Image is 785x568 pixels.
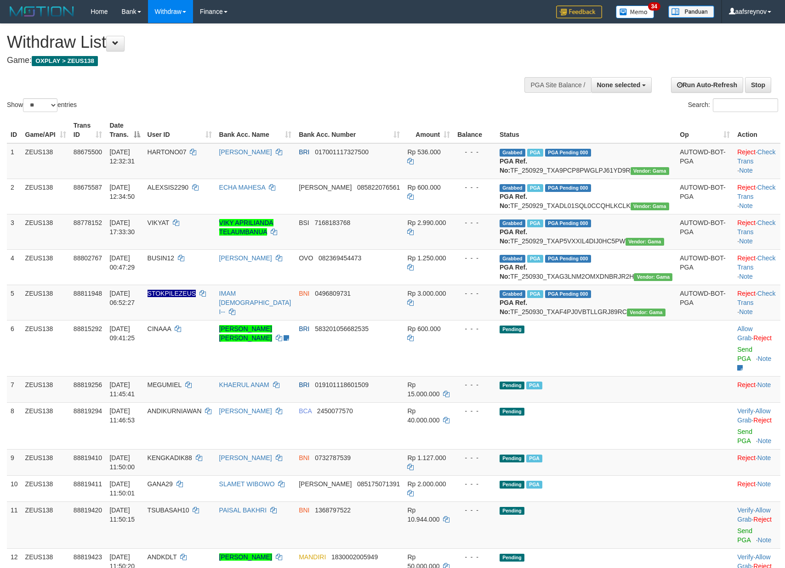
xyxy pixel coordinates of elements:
[737,454,756,461] a: Reject
[407,254,446,262] span: Rp 1.250.000
[737,346,752,362] a: Send PGA
[109,184,135,200] span: [DATE] 12:34:50
[299,506,309,514] span: BNI
[22,402,70,449] td: ZEUS138
[315,454,351,461] span: Copy 0732787539 to clipboard
[22,143,70,179] td: ZEUS138
[737,506,770,523] span: ·
[496,143,676,179] td: TF_250929_TXA9PCP8PWGLPJ61YD9R
[737,254,756,262] a: Reject
[500,193,527,209] b: PGA Ref. No:
[7,117,22,143] th: ID
[22,179,70,214] td: ZEUS138
[407,325,440,332] span: Rp 600.000
[7,214,22,249] td: 3
[500,554,524,562] span: Pending
[22,285,70,320] td: ZEUS138
[739,167,753,174] a: Note
[734,249,780,285] td: · ·
[219,454,272,461] a: [PERSON_NAME]
[219,480,275,488] a: SLAMET WIBOWO
[70,117,106,143] th: Trans ID: activate to sort column ascending
[219,553,272,561] a: [PERSON_NAME]
[457,183,492,192] div: - - -
[737,407,770,424] a: Allow Grab
[148,290,196,297] span: Nama rekening ada tanda titik/strip, harap diedit
[457,453,492,462] div: - - -
[457,218,492,227] div: - - -
[7,449,22,475] td: 9
[148,325,171,332] span: CINAAA
[357,480,400,488] span: Copy 085175071391 to clipboard
[299,184,352,191] span: [PERSON_NAME]
[457,406,492,416] div: - - -
[299,254,313,262] span: OVO
[500,507,524,515] span: Pending
[148,506,189,514] span: TSUBASAH10
[457,380,492,389] div: - - -
[616,6,654,18] img: Button%20Memo.svg
[23,98,57,112] select: Showentries
[299,219,309,226] span: BSI
[109,381,135,398] span: [DATE] 11:45:41
[500,326,524,333] span: Pending
[74,254,102,262] span: 88802767
[454,117,496,143] th: Balance
[7,320,22,376] td: 6
[527,255,543,263] span: Marked by aafsreyleap
[7,285,22,320] td: 5
[74,506,102,514] span: 88819420
[109,325,135,342] span: [DATE] 09:41:25
[299,148,309,156] span: BRI
[74,325,102,332] span: 88815292
[737,381,756,388] a: Reject
[500,455,524,462] span: Pending
[109,254,135,271] span: [DATE] 00:47:29
[219,407,272,415] a: [PERSON_NAME]
[317,407,353,415] span: Copy 2450077570 to clipboard
[295,117,404,143] th: Bank Acc. Number: activate to sort column ascending
[500,157,527,174] b: PGA Ref. No:
[457,506,492,515] div: - - -
[734,179,780,214] td: · ·
[648,2,660,11] span: 34
[219,506,267,514] a: PAISAL BAKHRI
[109,219,135,236] span: [DATE] 17:33:30
[457,479,492,489] div: - - -
[7,501,22,548] td: 11
[753,416,772,424] a: Reject
[527,219,543,227] span: Marked by aafchomsokheang
[737,407,753,415] a: Verify
[737,290,775,306] a: Check Trans
[357,184,400,191] span: Copy 085822076561 to clipboard
[545,184,591,192] span: PGA Pending
[219,325,272,342] a: [PERSON_NAME] [PERSON_NAME]
[734,320,780,376] td: ·
[299,553,326,561] span: MANDIRI
[545,149,591,157] span: PGA Pending
[299,290,309,297] span: BNI
[500,481,524,489] span: Pending
[22,501,70,548] td: ZEUS138
[734,376,780,402] td: ·
[745,77,771,93] a: Stop
[737,184,756,191] a: Reject
[74,381,102,388] span: 88819256
[404,117,454,143] th: Amount: activate to sort column ascending
[757,480,771,488] a: Note
[734,402,780,449] td: · ·
[739,202,753,209] a: Note
[457,324,492,333] div: - - -
[737,290,756,297] a: Reject
[7,475,22,501] td: 10
[500,290,525,298] span: Grabbed
[734,501,780,548] td: · ·
[496,249,676,285] td: TF_250930_TXAG3LNM2OMXDNBRJR2H
[500,149,525,157] span: Grabbed
[737,506,753,514] a: Verify
[407,290,446,297] span: Rp 3.000.000
[148,381,182,388] span: MEGUMIEL
[7,143,22,179] td: 1
[22,117,70,143] th: Game/API: activate to sort column ascending
[496,214,676,249] td: TF_250929_TXAP5VXXIL4DIJ0HC5PW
